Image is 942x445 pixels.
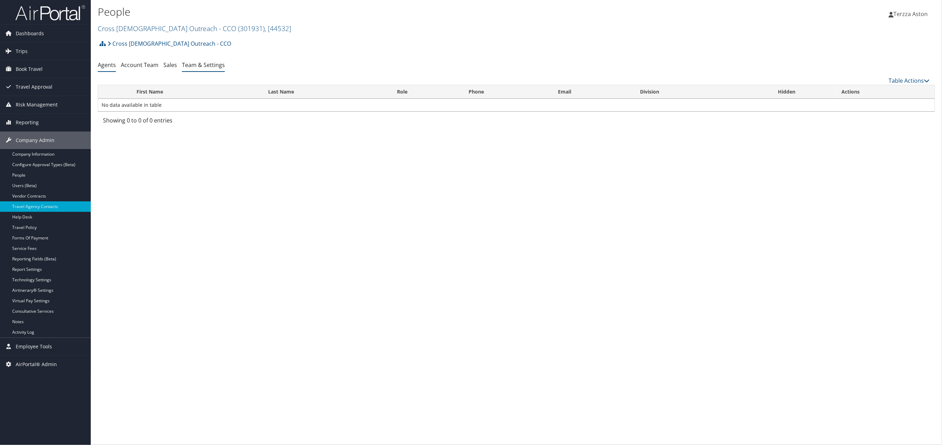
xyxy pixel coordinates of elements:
span: Trips [16,43,28,60]
th: Actions [835,85,935,99]
a: Account Team [121,61,159,69]
a: Terzza Aston [889,3,935,24]
span: Reporting [16,114,39,131]
a: Cross [DEMOGRAPHIC_DATA] Outreach - CCO [98,24,291,33]
span: AirPortal® Admin [16,356,57,373]
span: Travel Approval [16,78,52,96]
h1: People [98,5,656,19]
span: Terzza Aston [894,10,928,18]
span: ( 301931 ) [238,24,265,33]
span: Risk Management [16,96,58,113]
td: No data available in table [98,99,935,111]
th: Division [634,85,738,99]
a: Table Actions [889,77,930,84]
a: Agents [98,61,116,69]
span: , [ 44532 ] [265,24,291,33]
th: Last Name [262,85,391,99]
img: airportal-logo.png [15,5,85,21]
span: Employee Tools [16,338,52,355]
th: Email [552,85,634,99]
span: Company Admin [16,132,54,149]
a: Cross [DEMOGRAPHIC_DATA] Outreach - CCO [108,37,231,51]
th: Phone [463,85,552,99]
th: Role [391,85,463,99]
a: Team & Settings [182,61,225,69]
div: Showing 0 to 0 of 0 entries [103,116,302,128]
span: Book Travel [16,60,43,78]
th: First Name [130,85,262,99]
span: Dashboards [16,25,44,42]
th: Hidden [738,85,836,99]
th: : activate to sort column descending [98,85,130,99]
a: Sales [163,61,177,69]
